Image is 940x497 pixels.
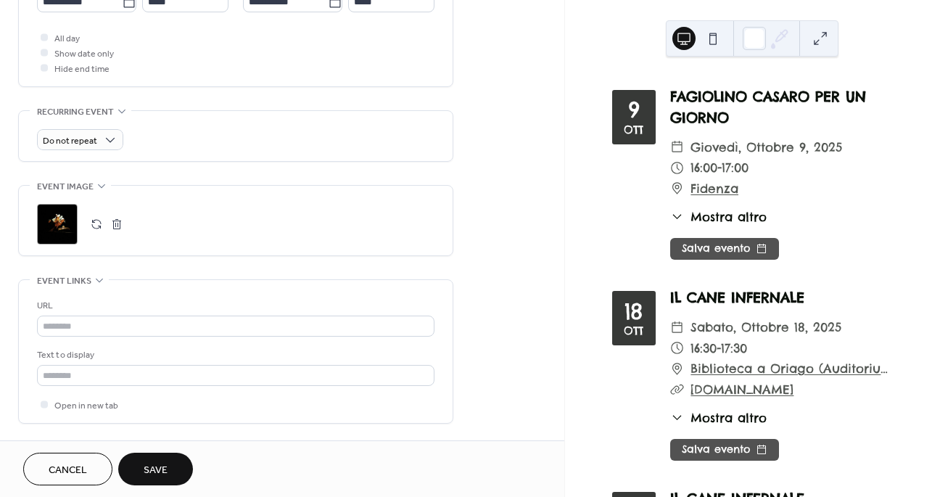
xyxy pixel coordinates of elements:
button: ​Mostra altro [670,208,767,226]
a: Biblioteca a Oriago (Auditorium) [690,358,893,379]
span: Recurring event [37,104,114,120]
span: Event image [37,179,94,194]
span: Event links [37,274,91,289]
span: Show date only [54,46,114,62]
a: [DOMAIN_NAME] [690,382,793,397]
span: 17:00 [722,157,749,178]
span: 16:00 [690,157,717,178]
div: 18 [624,300,643,322]
button: ​Mostra altro [670,408,767,427]
span: 16:30 [690,338,717,359]
button: Cancel [23,453,112,485]
div: ​ [670,137,684,158]
span: Mostra altro [690,408,767,427]
span: 17:30 [721,338,747,359]
div: FAGIOLINO CASARO PER UN GIORNO [670,86,893,128]
div: Text to display [37,348,432,363]
span: Cancel [49,463,87,478]
div: ​ [670,157,684,178]
span: All day [54,31,80,46]
button: Salva evento [670,439,779,461]
span: Open in new tab [54,398,118,414]
div: ​ [670,178,684,200]
a: IL CANE INFERNALE [670,289,804,306]
div: ott [624,124,643,135]
div: 9 [628,99,640,120]
div: URL [37,298,432,313]
span: Mostra altro [690,208,767,226]
a: Fidenza [690,178,738,200]
button: Salva evento [670,238,779,260]
span: Do not repeat [43,133,97,149]
span: Hide end time [54,62,110,77]
span: giovedì, ottobre 9, 2025 [690,137,842,158]
div: ​ [670,358,684,379]
div: ​ [670,208,684,226]
div: ​ [670,338,684,359]
div: ott [624,325,643,336]
span: - [717,338,721,359]
span: Save [144,463,168,478]
div: ​ [670,379,684,401]
span: - [717,157,722,178]
div: ​ [670,408,684,427]
div: ; [37,204,78,245]
span: sabato, ottobre 18, 2025 [690,317,841,338]
button: Save [118,453,193,485]
div: ​ [670,317,684,338]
